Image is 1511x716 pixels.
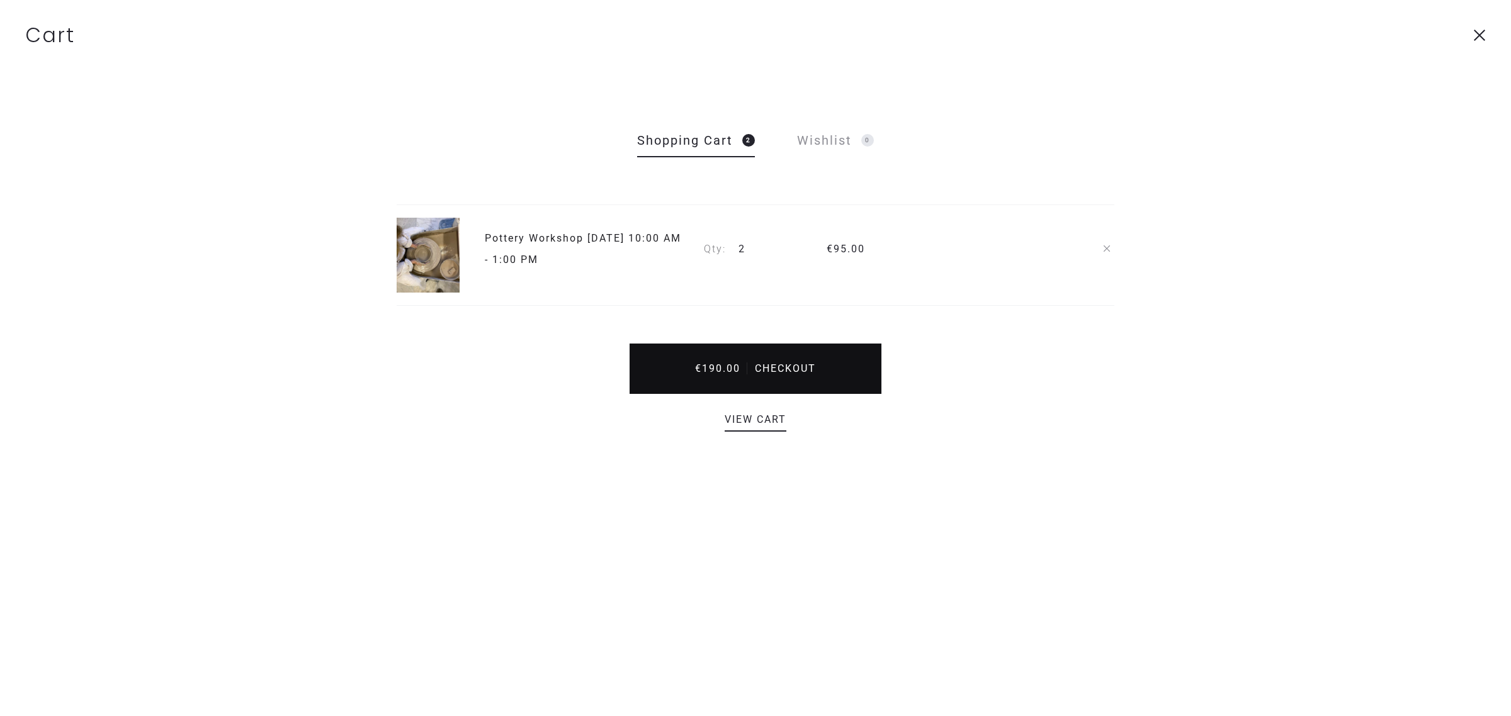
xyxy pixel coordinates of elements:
span: € [827,243,834,255]
bdi: 190.00 [695,362,740,374]
span: € [695,362,702,374]
h4: Cart [25,25,1486,45]
span: 2 [742,134,755,147]
img: Workshop keramiek: een schaal maken in Rotterdam [397,218,460,293]
span: Checkout [749,362,822,374]
a: €190.00 Checkout [630,344,881,394]
a: View Cart [725,409,786,430]
span: Shopping Cart [637,127,755,154]
span: 95.00 [827,243,865,255]
a: Pottery Workshop [DATE] 10:00 AM - 1:00 PM [397,218,685,293]
span: 0 [861,134,874,147]
div: Qty: [694,218,817,281]
span: 2 [739,243,745,255]
span: Wishlist [797,127,874,154]
span: Pottery Workshop [DATE] 10:00 AM - 1:00 PM [485,228,685,271]
a: Remove Pottery Workshop Saturday, September 27th, 10:00 AM - 1:00 PM from basket [1099,240,1114,255]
